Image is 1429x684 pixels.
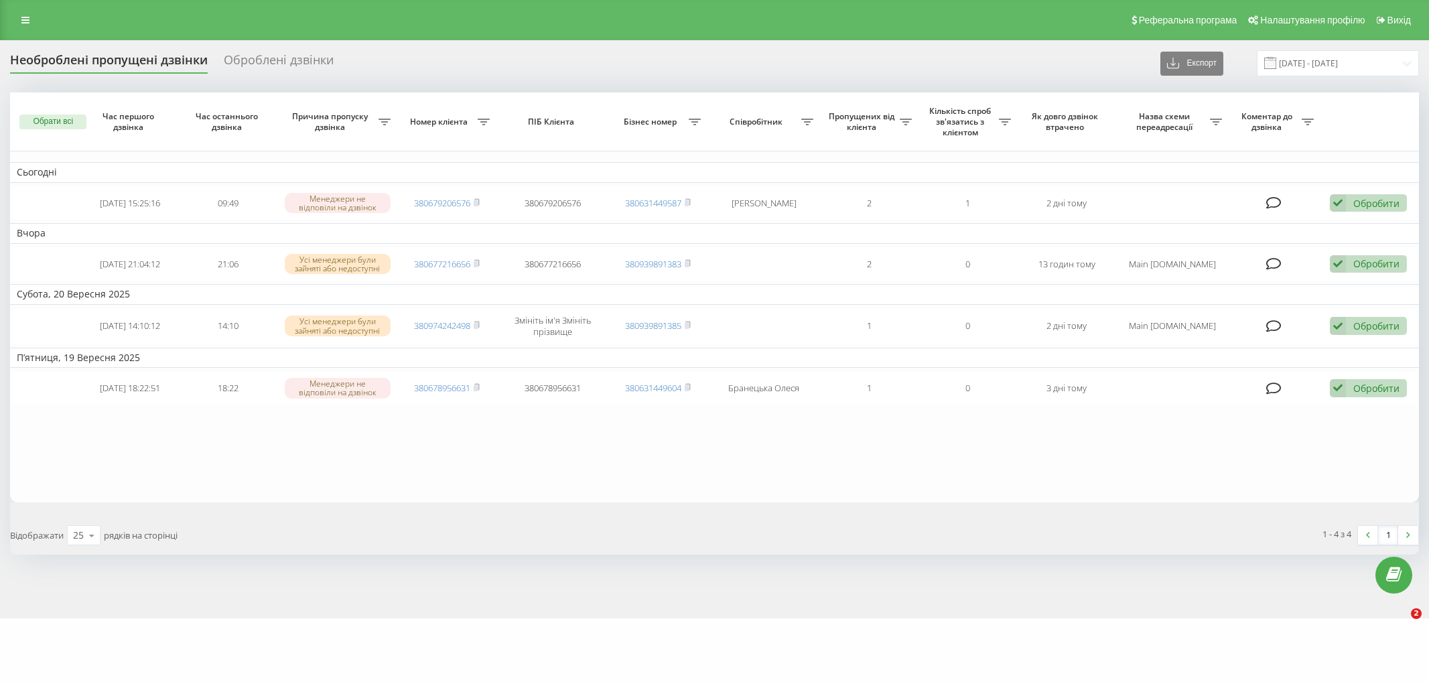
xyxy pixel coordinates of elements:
a: 380677216656 [414,258,470,270]
div: Усі менеджери були зайняті або недоступні [285,316,391,336]
span: 2 [1411,608,1422,619]
td: Main [DOMAIN_NAME] [1116,247,1229,282]
td: 2 [820,186,918,221]
a: 380678956631 [414,382,470,394]
a: 380631449587 [625,197,681,209]
span: Час останнього дзвінка [190,111,267,132]
button: Експорт [1160,52,1223,76]
span: Пропущених від клієнта [827,111,900,132]
td: [DATE] 21:04:12 [80,247,179,282]
td: [DATE] 18:22:51 [80,370,179,406]
span: Коментар до дзвінка [1235,111,1302,132]
div: Усі менеджери були зайняті або недоступні [285,254,391,274]
span: Причина пропуску дзвінка [285,111,379,132]
div: Необроблені пропущені дзвінки [10,53,208,74]
td: 09:49 [179,186,277,221]
div: 1 - 4 з 4 [1322,527,1351,541]
span: рядків на сторінці [104,529,178,541]
a: 380939891385 [625,320,681,332]
td: Субота, 20 Вересня 2025 [10,284,1419,304]
iframe: Intercom live chat [1383,608,1416,640]
td: П’ятниця, 19 Вересня 2025 [10,348,1419,368]
a: 380939891383 [625,258,681,270]
td: 1 [918,186,1017,221]
span: Вихід [1387,15,1411,25]
td: 2 дні тому [1018,307,1116,345]
span: Налаштування профілю [1260,15,1365,25]
span: Співробітник [714,117,801,127]
td: [PERSON_NAME] [707,186,820,221]
div: Оброблені дзвінки [224,53,334,74]
div: Обробити [1353,197,1400,210]
td: 13 годин тому [1018,247,1116,282]
a: 380631449604 [625,382,681,394]
span: Як довго дзвінок втрачено [1028,111,1105,132]
span: Номер клієнта [404,117,477,127]
td: Змініть ім'я Змініть прізвище [496,307,609,345]
td: Вчора [10,223,1419,243]
div: 25 [73,529,84,542]
td: 14:10 [179,307,277,345]
td: 0 [918,370,1017,406]
td: 3 дні тому [1018,370,1116,406]
div: Обробити [1353,320,1400,332]
span: Назва схеми переадресації [1123,111,1210,132]
td: 380679206576 [496,186,609,221]
td: Сьогодні [10,162,1419,182]
td: 0 [918,307,1017,345]
td: [DATE] 15:25:16 [80,186,179,221]
a: 380974242498 [414,320,470,332]
td: Main [DOMAIN_NAME] [1116,307,1229,345]
td: [DATE] 14:10:12 [80,307,179,345]
div: Обробити [1353,257,1400,270]
td: 1 [820,307,918,345]
td: 2 [820,247,918,282]
span: Кількість спроб зв'язатись з клієнтом [925,106,998,137]
td: Бранецька Олеся [707,370,820,406]
div: Обробити [1353,382,1400,395]
span: Час першого дзвінка [92,111,168,132]
td: 1 [820,370,918,406]
div: Менеджери не відповіли на дзвінок [285,378,391,398]
button: Обрати всі [19,115,86,129]
div: Менеджери не відповіли на дзвінок [285,193,391,213]
td: 380678956631 [496,370,609,406]
span: ПІБ Клієнта [508,117,597,127]
a: 1 [1378,526,1398,545]
td: 21:06 [179,247,277,282]
td: 0 [918,247,1017,282]
span: Відображати [10,529,64,541]
td: 2 дні тому [1018,186,1116,221]
td: 18:22 [179,370,277,406]
a: 380679206576 [414,197,470,209]
td: 380677216656 [496,247,609,282]
span: Реферальна програма [1139,15,1237,25]
span: Бізнес номер [616,117,689,127]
